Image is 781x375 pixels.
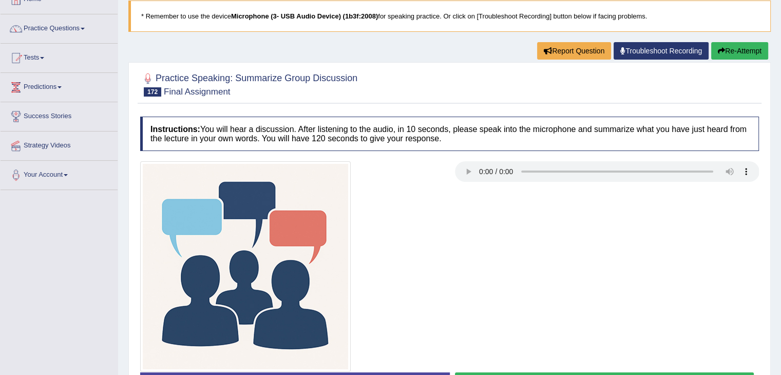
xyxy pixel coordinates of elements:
[1,161,118,186] a: Your Account
[711,42,768,60] button: Re-Attempt
[164,87,230,97] small: Final Assignment
[1,102,118,128] a: Success Stories
[150,125,200,134] b: Instructions:
[128,1,771,32] blockquote: * Remember to use the device for speaking practice. Or click on [Troubleshoot Recording] button b...
[140,71,357,97] h2: Practice Speaking: Summarize Group Discussion
[537,42,611,60] button: Report Question
[1,73,118,99] a: Predictions
[231,12,378,20] b: Microphone (3- USB Audio Device) (1b3f:2008)
[140,117,759,151] h4: You will hear a discussion. After listening to the audio, in 10 seconds, please speak into the mi...
[1,132,118,157] a: Strategy Videos
[1,44,118,69] a: Tests
[1,14,118,40] a: Practice Questions
[144,87,161,97] span: 172
[614,42,709,60] a: Troubleshoot Recording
